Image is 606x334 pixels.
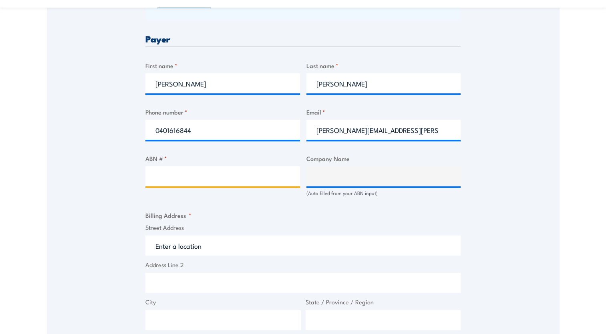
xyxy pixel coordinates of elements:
label: ABN # [145,154,300,163]
label: Email [306,107,461,117]
label: City [145,298,301,307]
label: Phone number [145,107,300,117]
label: Address Line 2 [145,260,461,270]
label: Last name [306,61,461,70]
label: Street Address [145,223,461,232]
legend: Billing Address [145,211,191,220]
input: Enter a location [145,235,461,256]
label: First name [145,61,300,70]
label: Company Name [306,154,461,163]
div: (Auto filled from your ABN input) [306,189,461,197]
h3: Payer [145,34,461,43]
label: State / Province / Region [306,298,461,307]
